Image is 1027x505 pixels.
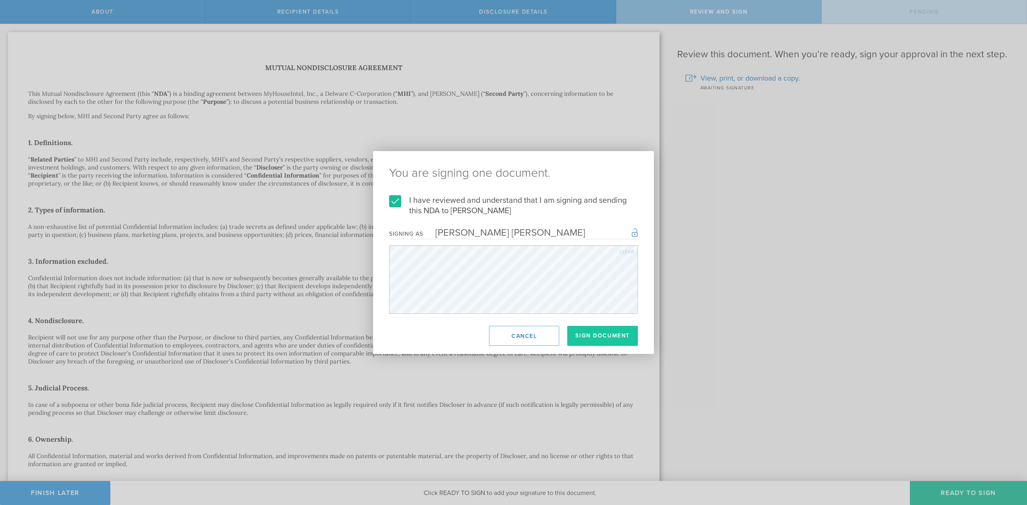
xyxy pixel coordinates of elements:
[987,442,1027,481] iframe: Chat Widget
[389,195,638,216] label: I have reviewed and understand that I am signing and sending this NDA to [PERSON_NAME]
[389,230,423,237] div: Signing as
[567,326,638,346] button: Sign Document
[489,326,559,346] button: Cancel
[389,167,638,179] ng-pluralize: You are signing one document.
[423,227,585,238] div: [PERSON_NAME] [PERSON_NAME]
